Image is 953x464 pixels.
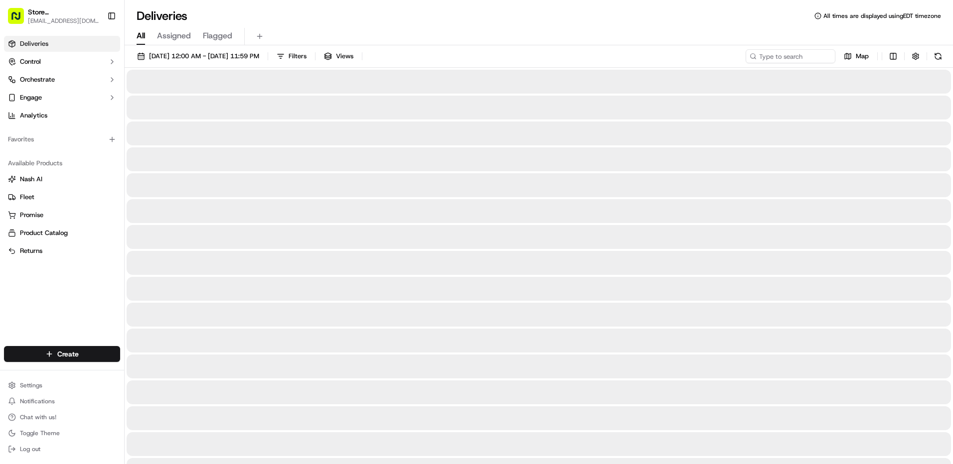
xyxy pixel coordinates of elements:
[4,131,120,147] div: Favorites
[20,397,55,405] span: Notifications
[4,90,120,106] button: Engage
[157,30,191,42] span: Assigned
[8,175,116,184] a: Nash AI
[4,378,120,392] button: Settings
[20,57,41,66] span: Control
[20,445,40,453] span: Log out
[272,49,311,63] button: Filters
[4,225,120,241] button: Product Catalog
[8,246,116,255] a: Returns
[137,8,187,24] h1: Deliveries
[20,193,34,202] span: Fleet
[319,49,358,63] button: Views
[4,442,120,456] button: Log out
[289,52,307,61] span: Filters
[20,75,55,84] span: Orchestrate
[20,175,42,184] span: Nash AI
[4,394,120,408] button: Notifications
[28,7,102,17] button: Store [STREET_ADDRESS] ([GEOGRAPHIC_DATA]) (Just Salad)
[4,426,120,440] button: Toggle Theme
[20,413,56,421] span: Chat with us!
[4,72,120,88] button: Orchestrate
[8,211,116,220] a: Promise
[4,207,120,223] button: Promise
[4,410,120,424] button: Chat with us!
[4,189,120,205] button: Fleet
[336,52,353,61] span: Views
[823,12,941,20] span: All times are displayed using EDT timezone
[203,30,232,42] span: Flagged
[20,246,42,255] span: Returns
[931,49,945,63] button: Refresh
[20,381,42,389] span: Settings
[856,52,869,61] span: Map
[133,49,264,63] button: [DATE] 12:00 AM - [DATE] 11:59 PM
[20,429,60,437] span: Toggle Theme
[4,108,120,123] a: Analytics
[149,52,259,61] span: [DATE] 12:00 AM - [DATE] 11:59 PM
[20,111,47,120] span: Analytics
[28,17,102,25] button: [EMAIL_ADDRESS][DOMAIN_NAME]
[4,155,120,171] div: Available Products
[4,54,120,70] button: Control
[57,349,79,359] span: Create
[4,171,120,187] button: Nash AI
[8,193,116,202] a: Fleet
[746,49,835,63] input: Type to search
[20,93,42,102] span: Engage
[4,346,120,362] button: Create
[4,243,120,259] button: Returns
[137,30,145,42] span: All
[8,229,116,237] a: Product Catalog
[4,36,120,52] a: Deliveries
[4,4,103,28] button: Store [STREET_ADDRESS] ([GEOGRAPHIC_DATA]) (Just Salad)[EMAIL_ADDRESS][DOMAIN_NAME]
[20,39,48,48] span: Deliveries
[20,211,43,220] span: Promise
[20,229,68,237] span: Product Catalog
[839,49,873,63] button: Map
